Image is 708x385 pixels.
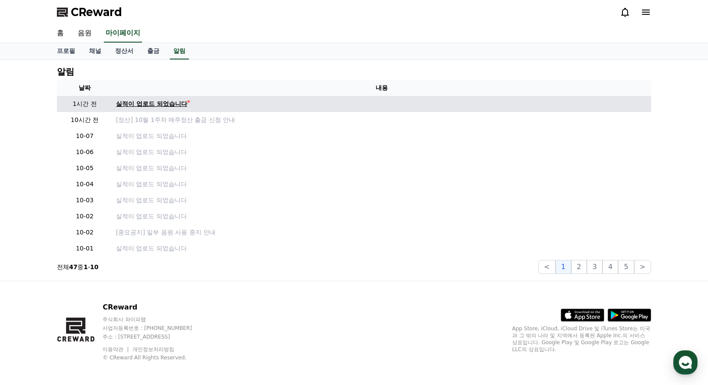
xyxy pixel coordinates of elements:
[79,289,90,296] span: 대화
[60,164,109,173] p: 10-05
[60,148,109,157] p: 10-06
[103,346,130,352] a: 이용약관
[104,24,142,43] a: 마이페이지
[556,260,571,274] button: 1
[57,5,122,19] a: CReward
[60,244,109,253] p: 10-01
[57,263,99,271] p: 전체 중 -
[116,244,648,253] a: 실적이 업로드 되었습니다
[116,99,648,109] a: 실적이 업로드 되었습니다
[602,260,618,274] button: 4
[103,325,208,332] p: 사업자등록번호 : [PHONE_NUMBER]
[82,43,108,59] a: 채널
[103,354,208,361] p: © CReward All Rights Reserved.
[116,132,648,141] a: 실적이 업로드 되었습니다
[140,43,166,59] a: 출금
[134,288,145,295] span: 설정
[116,196,648,205] a: 실적이 업로드 되었습니다
[71,24,99,43] a: 음원
[83,263,88,270] strong: 1
[618,260,634,274] button: 5
[132,346,174,352] a: 개인정보처리방침
[57,275,112,297] a: 대화
[112,80,651,96] th: 내용
[57,80,112,96] th: 날짜
[116,180,648,189] a: 실적이 업로드 되었습니다
[116,115,648,125] a: [정산] 10월 1주차 매주정산 출금 신청 안내
[71,5,122,19] span: CReward
[116,164,648,173] a: 실적이 업로드 되었습니다
[103,333,208,340] p: 주소 : [STREET_ADDRESS]
[60,99,109,109] p: 1시간 전
[57,67,74,76] h4: 알림
[103,302,208,313] p: CReward
[512,325,651,353] p: App Store, iCloud, iCloud Drive 및 iTunes Store는 미국과 그 밖의 나라 및 지역에서 등록된 Apple Inc.의 서비스 상표입니다. Goo...
[60,180,109,189] p: 10-04
[112,275,167,297] a: 설정
[587,260,602,274] button: 3
[90,263,98,270] strong: 10
[116,99,187,109] div: 실적이 업로드 되었습니다
[103,316,208,323] p: 주식회사 와이피랩
[116,212,648,221] a: 실적이 업로드 되었습니다
[170,43,189,59] a: 알림
[60,115,109,125] p: 10시간 전
[50,43,82,59] a: 프로필
[27,288,33,295] span: 홈
[50,24,71,43] a: 홈
[69,263,77,270] strong: 47
[116,148,648,157] a: 실적이 업로드 되었습니다
[108,43,140,59] a: 정산서
[116,228,648,237] a: [중요공지] 일부 음원 사용 중지 안내
[538,260,555,274] button: <
[60,212,109,221] p: 10-02
[3,275,57,297] a: 홈
[60,228,109,237] p: 10-02
[60,196,109,205] p: 10-03
[571,260,587,274] button: 2
[60,132,109,141] p: 10-07
[634,260,651,274] button: >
